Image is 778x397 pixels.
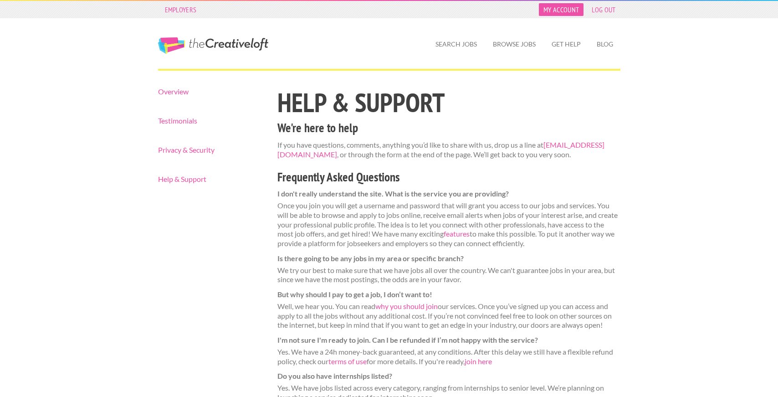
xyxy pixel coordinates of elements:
[328,357,367,366] a: terms of use
[277,254,620,263] dt: Is there going to be any jobs in my area or specific branch?
[160,3,201,16] a: Employers
[465,357,492,366] a: join here
[158,175,262,183] a: Help & Support
[158,37,268,54] a: The Creative Loft
[444,229,470,238] a: features
[277,302,620,330] dd: Well, we hear you. You can read our services. Once you’ve signed up you can access and apply to a...
[277,335,620,345] dt: I'm not sure I'm ready to join. Can I be refunded if I’m not happy with the service?
[277,371,620,381] dt: Do you also have internships listed?
[375,302,438,310] a: why you should join
[428,34,484,55] a: Search Jobs
[544,34,588,55] a: Get Help
[158,88,262,95] a: Overview
[277,169,620,186] h3: Frequently Asked Questions
[587,3,620,16] a: Log Out
[158,117,262,124] a: Testimonials
[277,89,620,116] h1: Help & Support
[277,290,620,299] dt: But why should I pay to get a job, I don’t want to!
[277,140,620,160] p: If you have questions, comments, anything you’d like to share with us, drop us a line at , or thr...
[277,119,620,137] h3: We're here to help
[277,201,620,248] dd: Once you join you will get a username and password that will grant you access to our jobs and ser...
[589,34,620,55] a: Blog
[277,266,620,285] dd: We try our best to make sure that we have jobs all over the country. We can't guarantee jobs in y...
[486,34,543,55] a: Browse Jobs
[277,140,604,159] a: [EMAIL_ADDRESS][DOMAIN_NAME]
[539,3,583,16] a: My Account
[277,189,620,199] dt: I don't really understand the site. What is the service you are providing?
[277,347,620,366] dd: Yes. We have a 24h money-back guaranteed, at any conditions. After this delay we still have a fle...
[158,146,262,154] a: Privacy & Security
